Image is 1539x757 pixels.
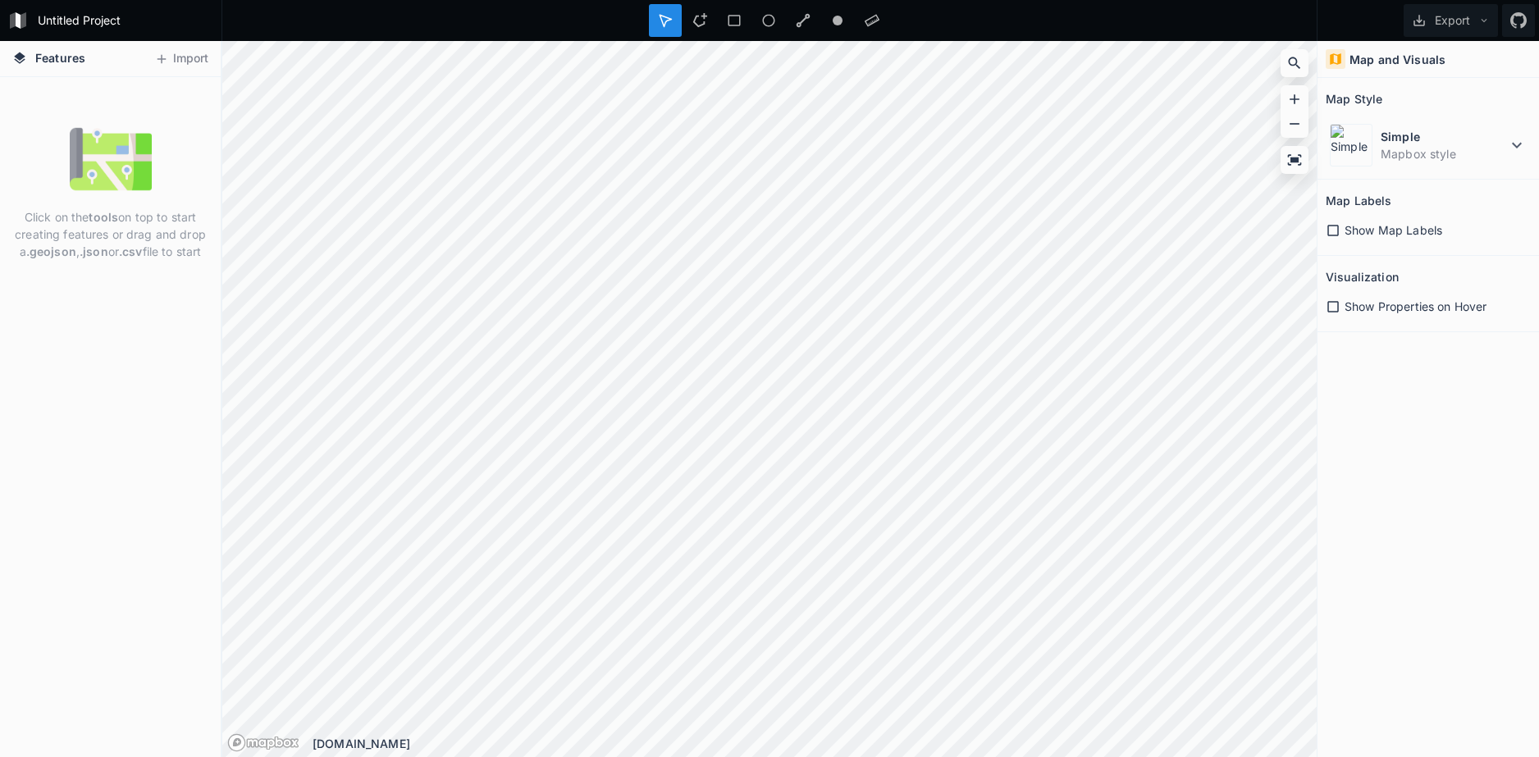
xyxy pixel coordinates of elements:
span: Show Properties on Hover [1345,298,1486,315]
strong: .json [80,244,108,258]
a: Mapbox logo [227,733,299,752]
h2: Visualization [1326,264,1399,290]
h2: Map Style [1326,86,1382,112]
div: [DOMAIN_NAME] [313,735,1317,752]
button: Import [146,46,217,72]
strong: tools [89,210,118,224]
span: Features [35,49,85,66]
strong: .geojson [26,244,76,258]
h4: Map and Visuals [1349,51,1445,68]
strong: .csv [119,244,143,258]
p: Click on the on top to start creating features or drag and drop a , or file to start [12,208,208,260]
img: Simple [1330,124,1372,166]
h2: Map Labels [1326,188,1391,213]
img: empty [70,118,152,200]
button: Export [1404,4,1498,37]
dd: Mapbox style [1381,145,1507,162]
dt: Simple [1381,128,1507,145]
span: Show Map Labels [1345,221,1442,239]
